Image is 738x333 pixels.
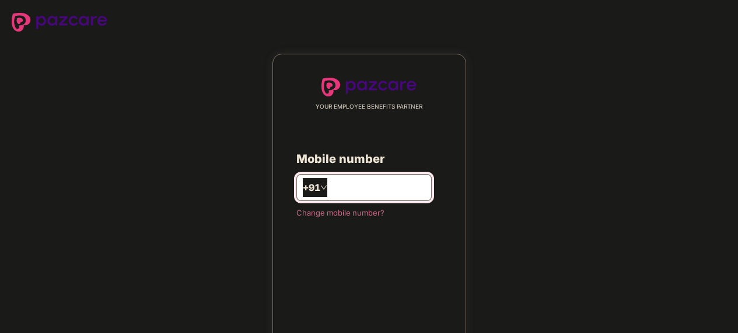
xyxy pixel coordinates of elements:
[296,150,442,168] div: Mobile number
[296,208,384,217] a: Change mobile number?
[320,184,327,191] span: down
[303,181,320,195] span: +91
[316,102,422,112] span: YOUR EMPLOYEE BENEFITS PARTNER
[321,78,417,96] img: logo
[12,13,107,32] img: logo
